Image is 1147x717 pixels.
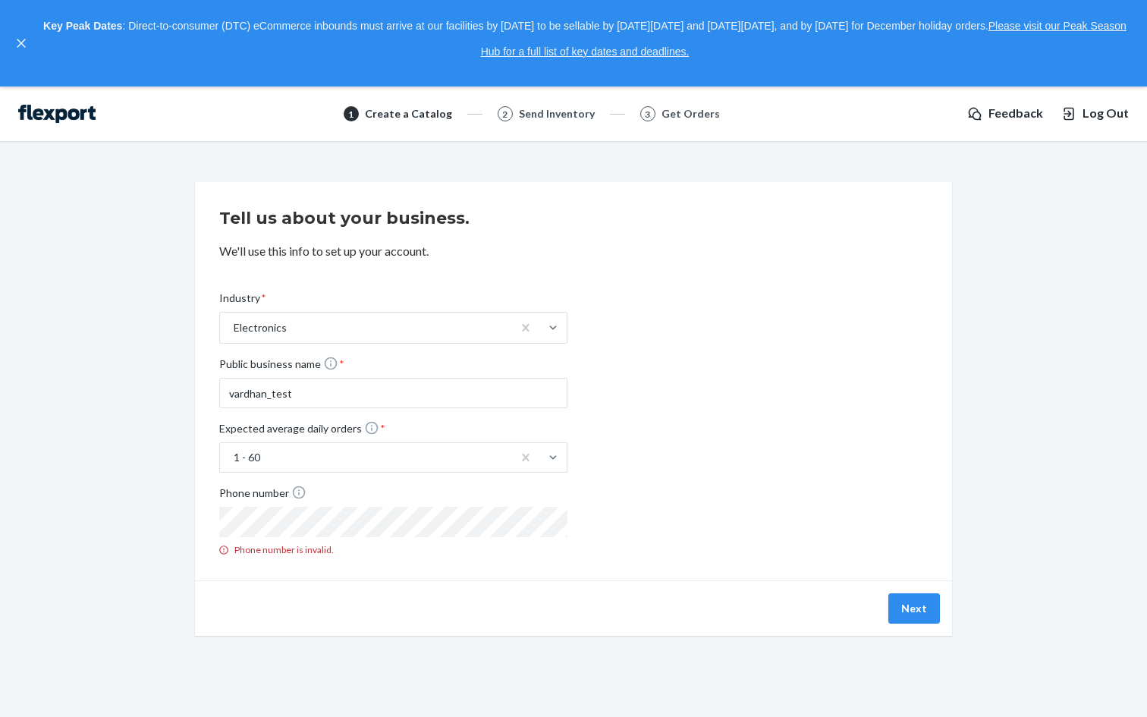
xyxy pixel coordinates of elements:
[219,420,385,442] span: Expected average daily orders
[14,36,29,51] button: close,
[519,106,595,121] div: Send Inventory
[988,105,1043,122] span: Feedback
[219,356,344,378] span: Public business name
[645,108,650,121] span: 3
[967,105,1043,122] a: Feedback
[18,105,96,123] img: Flexport logo
[348,108,354,121] span: 1
[43,20,122,32] strong: Key Peak Dates
[502,108,508,121] span: 2
[219,243,928,260] p: We'll use this info to set up your account.
[219,543,567,556] div: Phone number is invalid.
[219,291,266,312] span: Industry
[1061,105,1129,122] button: Log Out
[234,450,260,465] div: 1 - 60
[219,378,567,408] input: Public business name *
[888,593,940,624] button: Next
[1083,105,1129,122] span: Log Out
[481,20,1127,58] a: Please visit our Peak Season Hub for a full list of key dates and deadlines.
[219,206,928,231] h2: Tell us about your business.
[661,106,720,121] div: Get Orders
[234,320,287,335] div: Electronics
[36,14,1133,64] p: : Direct-to-consumer (DTC) eCommerce inbounds must arrive at our facilities by [DATE] to be sella...
[365,106,452,121] div: Create a Catalog
[219,485,306,507] span: Phone number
